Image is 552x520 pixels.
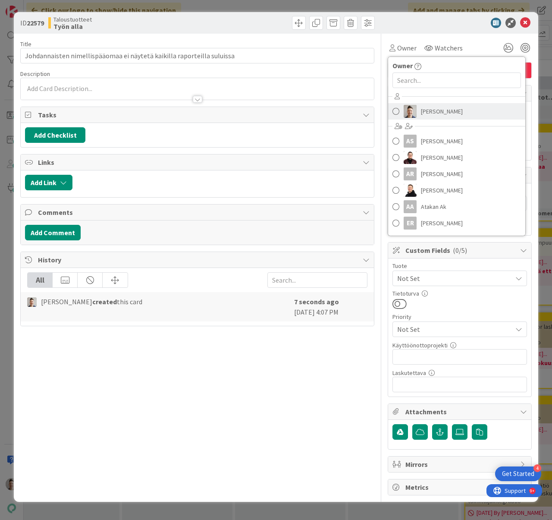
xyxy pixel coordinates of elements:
a: HP[PERSON_NAME] [388,231,525,248]
b: Työn alla [53,23,92,30]
span: [PERSON_NAME] [421,217,463,230]
div: Tuote [392,263,527,269]
b: 22579 [27,19,44,27]
button: Add Comment [25,225,81,240]
input: type card name here... [20,48,374,63]
span: Watchers [435,43,463,53]
span: [PERSON_NAME] this card [41,296,142,307]
div: All [28,273,53,287]
img: AN [404,184,417,197]
span: [PERSON_NAME] [421,151,463,164]
img: TN [404,105,417,118]
span: Comments [38,207,358,217]
span: [PERSON_NAME] [421,105,463,118]
div: AA [404,200,417,213]
span: Custom Fields [405,245,516,255]
div: AS [404,135,417,148]
span: [PERSON_NAME] [421,135,463,148]
div: Get Started [502,470,534,478]
span: ID [20,18,44,28]
div: Open Get Started checklist, remaining modules: 4 [495,466,541,481]
label: Käyttöönottoprojekti [392,341,448,349]
label: Title [20,40,31,48]
button: Add Checklist [25,127,85,143]
span: Mirrors [405,459,516,470]
a: AR[PERSON_NAME] [388,166,525,182]
span: [PERSON_NAME] [421,167,463,180]
span: Atakan Ak [421,200,446,213]
span: Support [18,1,39,12]
a: TN[PERSON_NAME] [388,103,525,120]
a: AN[PERSON_NAME] [388,182,525,199]
a: AA[PERSON_NAME] [388,149,525,166]
input: Search... [267,272,367,288]
span: Attachments [405,407,516,417]
span: Tasks [38,110,358,120]
span: History [38,255,358,265]
span: Owner [392,60,413,71]
div: [DATE] 4:07 PM [294,296,367,317]
button: Add Link [25,175,72,190]
span: Links [38,157,358,167]
b: 7 seconds ago [294,297,339,306]
span: [PERSON_NAME] [421,184,463,197]
div: ER [404,217,417,230]
span: Not Set [397,272,508,284]
input: Search... [392,72,521,88]
span: Owner [397,43,417,53]
label: Laskutettava [392,369,426,377]
div: 4 [533,464,541,472]
a: ER[PERSON_NAME] [388,215,525,231]
span: Metrics [405,482,516,492]
span: ( 0/5 ) [453,246,467,255]
div: Tietoturva [392,290,527,296]
a: AAAtakan Ak [388,199,525,215]
a: AS[PERSON_NAME] [388,133,525,149]
span: Not Set [397,323,508,335]
div: Priority [392,314,527,320]
div: AR [404,167,417,180]
img: TN [27,297,37,307]
span: Description [20,70,50,78]
img: AA [404,151,417,164]
span: Taloustuotteet [53,16,92,23]
b: created [92,297,117,306]
div: 9+ [44,3,48,10]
